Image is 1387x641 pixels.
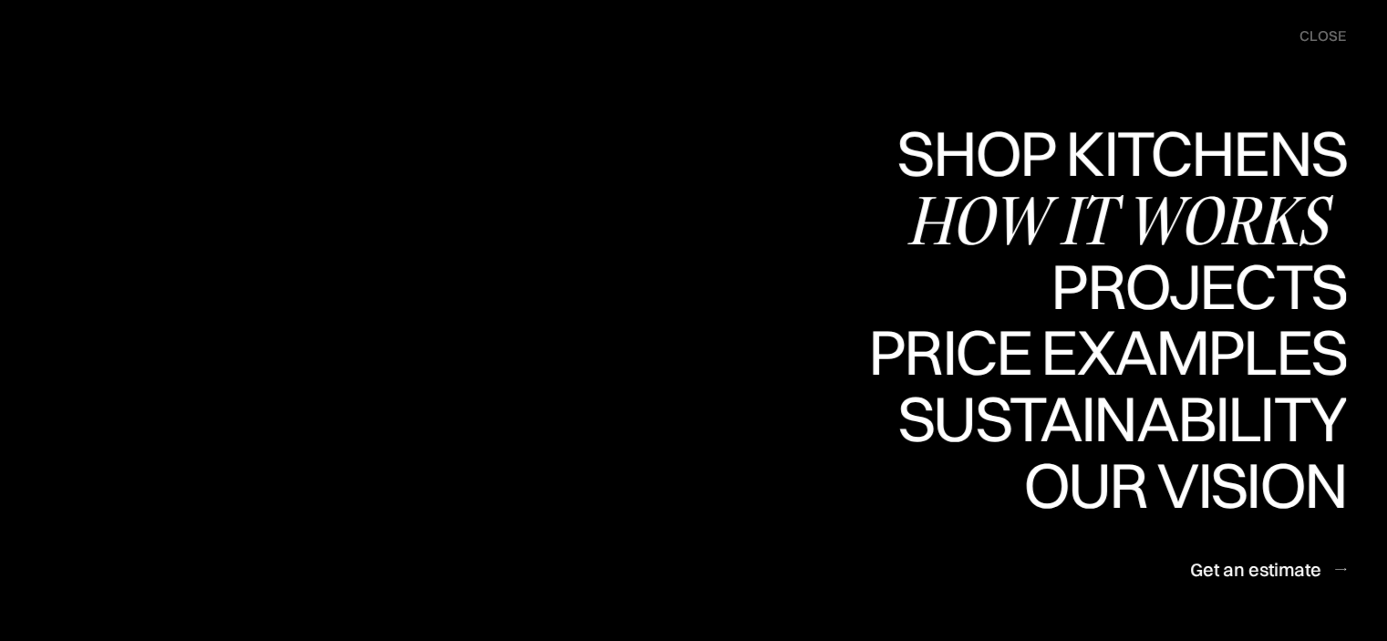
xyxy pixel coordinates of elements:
[906,188,1346,252] div: How it works
[1190,547,1346,592] a: Get an estimate
[1299,26,1346,47] div: close
[1281,18,1346,55] div: menu
[1051,253,1346,317] div: Projects
[868,320,1346,387] a: Price examplesPrice examples
[1008,517,1346,581] div: Our vision
[887,121,1346,188] a: Shop KitchensShop Kitchens
[882,387,1346,453] a: SustainabilitySustainability
[868,384,1346,448] div: Price examples
[1008,453,1346,517] div: Our vision
[882,450,1346,514] div: Sustainability
[906,188,1346,254] a: How it works
[1051,253,1346,320] a: ProjectsProjects
[882,387,1346,450] div: Sustainability
[1051,317,1346,381] div: Projects
[1190,557,1321,582] div: Get an estimate
[887,121,1346,185] div: Shop Kitchens
[868,320,1346,384] div: Price examples
[887,185,1346,249] div: Shop Kitchens
[1008,453,1346,520] a: Our visionOur vision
